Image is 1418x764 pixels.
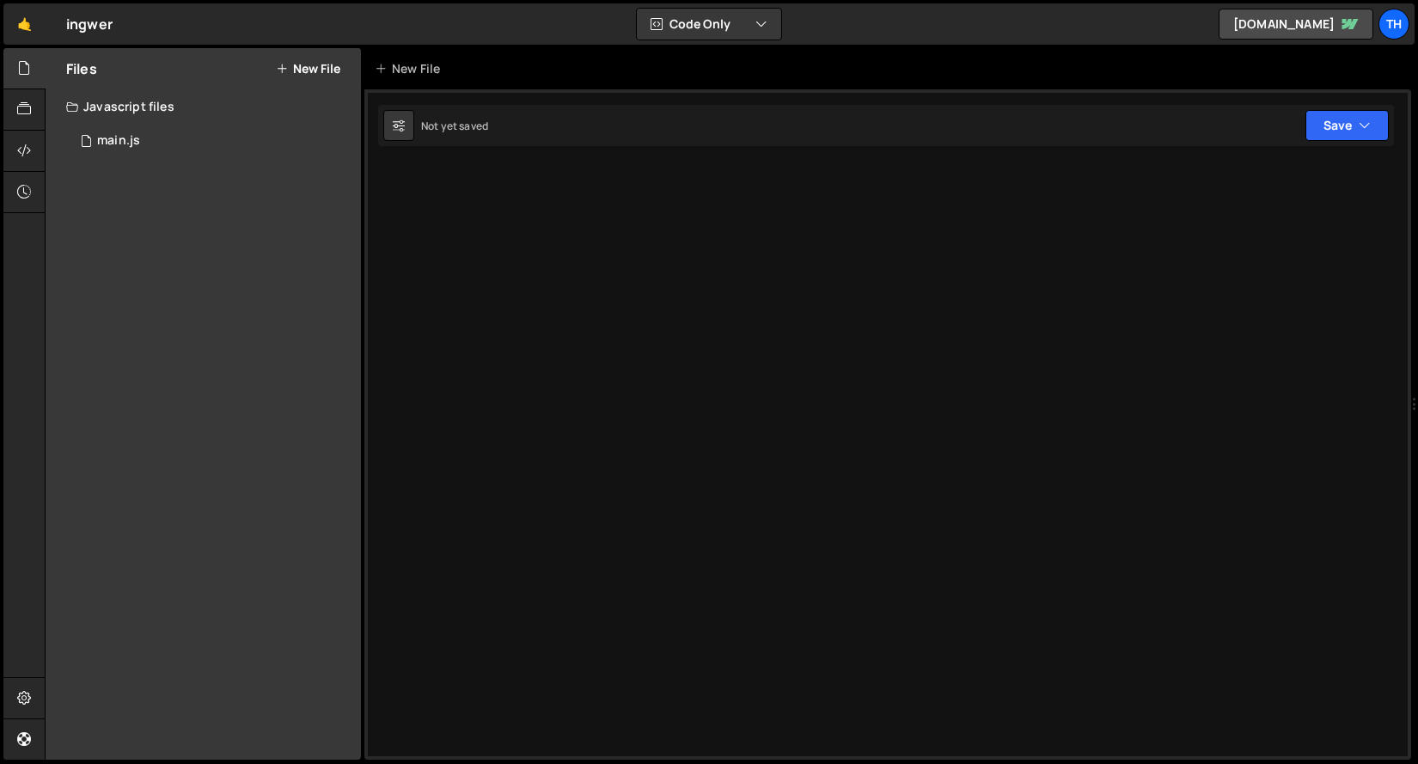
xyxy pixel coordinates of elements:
[1305,110,1389,141] button: Save
[1219,9,1373,40] a: [DOMAIN_NAME]
[421,119,488,133] div: Not yet saved
[375,60,447,77] div: New File
[637,9,781,40] button: Code Only
[276,62,340,76] button: New File
[1378,9,1409,40] a: Th
[46,89,361,124] div: Javascript files
[66,59,97,78] h2: Files
[97,133,140,149] div: main.js
[3,3,46,45] a: 🤙
[66,124,361,158] div: 16346/44192.js
[66,14,113,34] div: ingwer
